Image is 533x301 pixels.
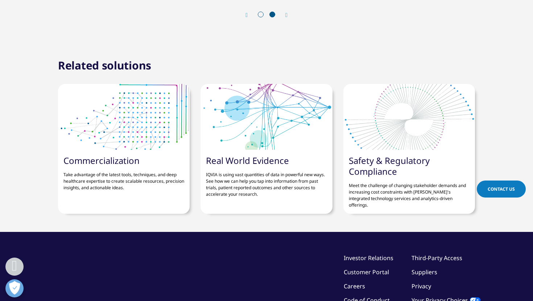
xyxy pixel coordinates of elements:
[412,254,462,262] a: Third-Party Access
[412,282,431,290] a: Privacy
[206,166,327,198] p: IQVIA is using vast quantities of data in powerful new ways. See how we can help you tap into inf...
[349,154,430,177] a: Safety & Regulatory Compliance
[477,181,526,198] a: Contact Us
[488,186,515,192] span: Contact Us
[344,254,393,262] a: Investor Relations
[344,268,389,276] a: Customer Portal
[344,282,365,290] a: Careers
[349,177,470,208] p: Meet the challenge of changing stakeholder demands and increasing cost constraints with [PERSON_N...
[63,154,140,166] a: Commercialization
[412,268,437,276] a: Suppliers
[5,279,24,297] button: Open Preferences
[58,58,151,73] h2: Related solutions
[278,12,288,18] div: Next slide
[206,154,289,166] a: Real World Evidence
[245,12,255,18] div: Previous slide
[63,166,184,191] p: Take advantage of the latest tools, techniques, and deep healthcare expertise to create scalable ...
